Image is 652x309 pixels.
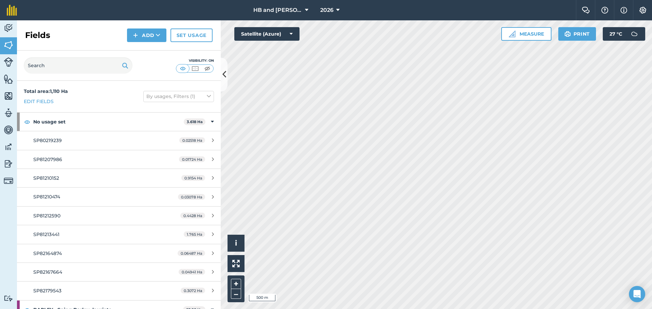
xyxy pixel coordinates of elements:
button: + [231,279,241,289]
span: 0.4428 Ha [180,213,205,218]
button: By usages, Filters (1) [143,91,214,102]
img: svg+xml;base64,PD94bWwgdmVyc2lvbj0iMS4wIiBlbmNvZGluZz0idXRmLTgiPz4KPCEtLSBHZW5lcmF0b3I6IEFkb2JlIE... [4,176,13,186]
a: Set usage [170,28,213,42]
a: SP812104740.03078 Ha [17,188,221,206]
strong: No usage set [33,113,184,131]
img: fieldmargin Logo [7,5,17,16]
span: 0.04941 Ha [179,269,205,275]
h2: Fields [25,30,50,41]
span: SP82164874 [33,250,62,256]
span: SP81210474 [33,194,60,200]
img: svg+xml;base64,PD94bWwgdmVyc2lvbj0iMS4wIiBlbmNvZGluZz0idXRmLTgiPz4KPCEtLSBHZW5lcmF0b3I6IEFkb2JlIE... [4,125,13,135]
button: – [231,289,241,299]
img: svg+xml;base64,PD94bWwgdmVyc2lvbj0iMS4wIiBlbmNvZGluZz0idXRmLTgiPz4KPCEtLSBHZW5lcmF0b3I6IEFkb2JlIE... [4,159,13,169]
button: Print [558,27,596,41]
img: Two speech bubbles overlapping with the left bubble in the forefront [582,7,590,14]
a: SP812125900.4428 Ha [17,207,221,225]
span: SP82167664 [33,269,62,275]
span: 0.01724 Ha [179,156,205,162]
img: svg+xml;base64,PHN2ZyB4bWxucz0iaHR0cDovL3d3dy53My5vcmcvMjAwMC9zdmciIHdpZHRoPSIxNyIgaGVpZ2h0PSIxNy... [620,6,627,14]
input: Search [24,57,132,74]
img: svg+xml;base64,PD94bWwgdmVyc2lvbj0iMS4wIiBlbmNvZGluZz0idXRmLTgiPz4KPCEtLSBHZW5lcmF0b3I6IEFkb2JlIE... [4,57,13,67]
span: 0.06487 Ha [178,250,205,256]
span: SP81210152 [33,175,59,181]
img: svg+xml;base64,PD94bWwgdmVyc2lvbj0iMS4wIiBlbmNvZGluZz0idXRmLTgiPz4KPCEtLSBHZW5lcmF0b3I6IEFkb2JlIE... [628,27,641,41]
img: svg+xml;base64,PD94bWwgdmVyc2lvbj0iMS4wIiBlbmNvZGluZz0idXRmLTgiPz4KPCEtLSBHZW5lcmF0b3I6IEFkb2JlIE... [4,108,13,118]
img: svg+xml;base64,PD94bWwgdmVyc2lvbj0iMS4wIiBlbmNvZGluZz0idXRmLTgiPz4KPCEtLSBHZW5lcmF0b3I6IEFkb2JlIE... [4,23,13,33]
a: Edit fields [24,98,54,105]
strong: Total area : 1,110 Ha [24,88,68,94]
span: SP80219239 [33,137,62,143]
a: SP812101520.9154 Ha [17,169,221,187]
span: SP82179543 [33,288,61,294]
span: 2026 [320,6,333,14]
img: svg+xml;base64,PHN2ZyB4bWxucz0iaHR0cDovL3d3dy53My5vcmcvMjAwMC9zdmciIHdpZHRoPSIxOCIgaGVpZ2h0PSIyNC... [24,118,30,126]
img: svg+xml;base64,PHN2ZyB4bWxucz0iaHR0cDovL3d3dy53My5vcmcvMjAwMC9zdmciIHdpZHRoPSI1MCIgaGVpZ2h0PSI0MC... [203,65,212,72]
img: svg+xml;base64,PHN2ZyB4bWxucz0iaHR0cDovL3d3dy53My5vcmcvMjAwMC9zdmciIHdpZHRoPSIxOSIgaGVpZ2h0PSIyNC... [122,61,128,70]
a: SP812079860.01724 Ha [17,150,221,169]
div: Visibility: On [176,58,214,63]
img: svg+xml;base64,PD94bWwgdmVyc2lvbj0iMS4wIiBlbmNvZGluZz0idXRmLTgiPz4KPCEtLSBHZW5lcmF0b3I6IEFkb2JlIE... [4,295,13,302]
span: 1.765 Ha [184,231,205,237]
button: Measure [501,27,551,41]
span: 0.03078 Ha [178,194,205,200]
img: svg+xml;base64,PHN2ZyB4bWxucz0iaHR0cDovL3d3dy53My5vcmcvMjAwMC9zdmciIHdpZHRoPSI1MCIgaGVpZ2h0PSI0MC... [191,65,199,72]
span: 0.3072 Ha [181,288,205,293]
img: Four arrows, one pointing top left, one top right, one bottom right and the last bottom left [232,260,240,267]
a: SP821648740.06487 Ha [17,244,221,263]
span: i [235,239,237,247]
div: No usage set3.618 Ha [17,113,221,131]
span: 0.02518 Ha [179,137,205,143]
img: A cog icon [639,7,647,14]
img: svg+xml;base64,PHN2ZyB4bWxucz0iaHR0cDovL3d3dy53My5vcmcvMjAwMC9zdmciIHdpZHRoPSIxNCIgaGVpZ2h0PSIyNC... [133,31,138,39]
button: 27 °C [603,27,645,41]
button: i [228,235,244,252]
button: Satellite (Azure) [234,27,300,41]
a: SP821676640.04941 Ha [17,263,221,281]
span: SP81207986 [33,156,62,162]
img: svg+xml;base64,PHN2ZyB4bWxucz0iaHR0cDovL3d3dy53My5vcmcvMjAwMC9zdmciIHdpZHRoPSIxOSIgaGVpZ2h0PSIyNC... [564,30,571,38]
img: svg+xml;base64,PHN2ZyB4bWxucz0iaHR0cDovL3d3dy53My5vcmcvMjAwMC9zdmciIHdpZHRoPSI1NiIgaGVpZ2h0PSI2MC... [4,91,13,101]
img: svg+xml;base64,PHN2ZyB4bWxucz0iaHR0cDovL3d3dy53My5vcmcvMjAwMC9zdmciIHdpZHRoPSI1NiIgaGVpZ2h0PSI2MC... [4,40,13,50]
span: SP81212590 [33,213,60,219]
img: svg+xml;base64,PHN2ZyB4bWxucz0iaHR0cDovL3d3dy53My5vcmcvMjAwMC9zdmciIHdpZHRoPSI1MCIgaGVpZ2h0PSI0MC... [179,65,187,72]
span: 27 ° C [610,27,622,41]
img: svg+xml;base64,PHN2ZyB4bWxucz0iaHR0cDovL3d3dy53My5vcmcvMjAwMC9zdmciIHdpZHRoPSI1NiIgaGVpZ2h0PSI2MC... [4,74,13,84]
span: 0.9154 Ha [181,175,205,181]
img: A question mark icon [601,7,609,14]
span: HB and [PERSON_NAME] [253,6,302,14]
strong: 3.618 Ha [187,119,203,124]
button: Add [127,28,166,42]
a: SP802192390.02518 Ha [17,131,221,150]
a: SP812134411.765 Ha [17,225,221,244]
div: Open Intercom Messenger [629,286,645,302]
span: SP81213441 [33,231,59,237]
img: svg+xml;base64,PD94bWwgdmVyc2lvbj0iMS4wIiBlbmNvZGluZz0idXRmLTgiPz4KPCEtLSBHZW5lcmF0b3I6IEFkb2JlIE... [4,142,13,152]
img: Ruler icon [509,31,515,37]
a: SP821795430.3072 Ha [17,282,221,300]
